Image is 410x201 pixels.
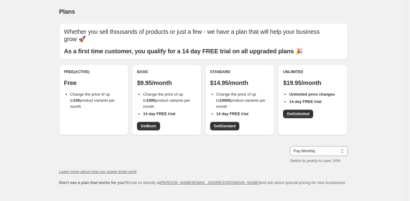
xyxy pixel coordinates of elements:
b: Unlimited price changes [289,92,335,97]
b: As a first time customer, you qualify for a 14 day FREE trial on all upgraded plans 🎉 [64,48,303,55]
a: GetStandard [210,122,239,130]
span: Change the price of up to product variants per month [70,92,115,109]
b: 14 day FREE trial [143,111,175,116]
a: [PERSON_NAME][EMAIL_ADDRESS][DOMAIN_NAME] [160,180,259,185]
span: Get Basic [141,124,156,129]
p: $9.95/month [137,79,196,86]
p: Free [64,79,124,86]
b: 100 [73,98,80,103]
span: Get Unlimited [287,111,309,116]
b: Don't see a plan that works for you? [59,180,127,185]
p: $14.95/month [210,79,270,86]
div: Basic [137,69,196,74]
a: Learn more about how our usage limits work [59,169,137,174]
span: Plans [59,8,75,15]
b: 14 day FREE trial [289,99,321,104]
div: Free (Active) [64,69,124,74]
a: GetBasic [137,122,160,130]
b: 10000 [220,98,231,103]
p: Whether you sell thousands of products or just a few - we have a plan that will help your busines... [64,28,343,43]
b: 1000 [146,98,155,103]
span: Change the price of up to product variants per month [143,92,190,109]
span: Email us directly at and ask about special pricing for new businesses [59,180,345,185]
a: GetUnlimited [283,110,313,118]
i: Switch to yearly to save 16% [290,158,340,163]
p: $19.95/month [283,79,343,86]
div: Standard [210,69,270,74]
span: Change the price of up to product variants per month [216,92,265,109]
div: Unlimited [283,69,343,74]
span: Get Standard [214,124,236,129]
b: 14 day FREE trial [216,111,248,116]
